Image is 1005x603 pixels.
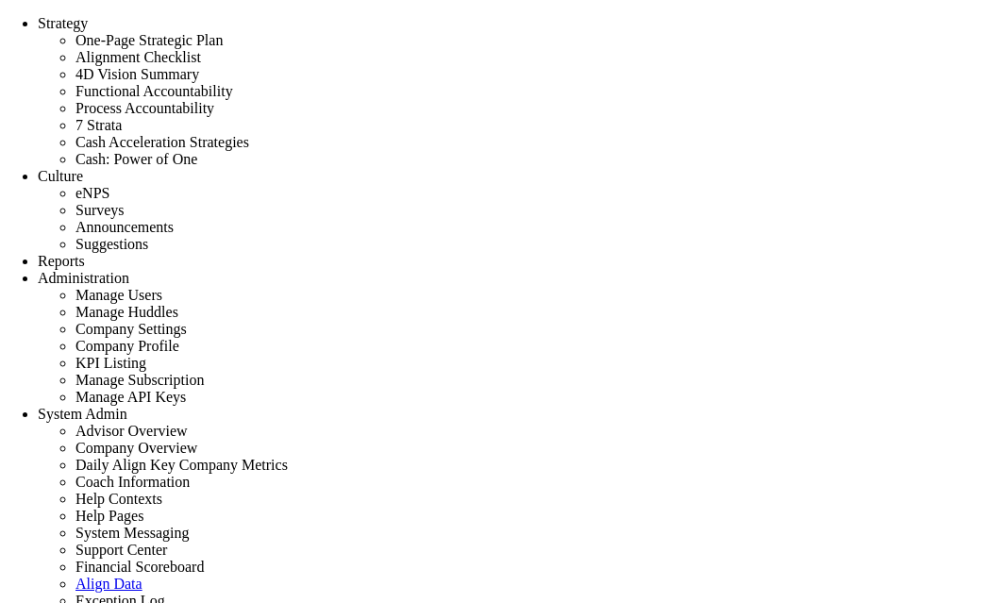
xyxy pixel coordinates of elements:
[75,389,186,405] font: Manage API Keys
[75,151,197,167] font: Cash: Power of One
[75,32,223,48] font: One-Page Strategic Plan
[38,406,127,422] font: System Admin
[75,185,109,201] font: eNPS
[75,117,122,133] font: 7 Strata
[75,236,148,252] font: Suggestions
[38,168,83,184] font: Culture
[75,185,1005,202] li: Employee Net Promoter Score: A Measure of Employee Engagement
[38,270,129,286] font: Administration
[75,525,189,541] font: System Messaging
[75,66,199,82] font: 4D Vision Summary
[75,457,288,473] font: Daily Align Key Company Metrics
[75,219,174,235] font: Announcements
[75,491,162,507] font: Help Contexts
[75,440,197,456] font: Company Overview
[75,304,178,320] font: Manage Huddles
[75,474,190,490] font: Coach Information
[38,253,85,269] font: Reports
[75,134,249,150] font: Cash Acceleration Strategies
[75,559,204,575] font: Financial Scoreboard
[75,355,146,371] font: KPI Listing
[75,576,142,592] a: Align Data
[75,100,214,116] font: Process Accountability
[75,83,233,99] font: Functional Accountability
[38,15,88,31] font: Strategy
[75,321,187,337] font: Company Settings
[75,542,167,558] font: Support Center
[75,202,125,218] font: Surveys
[75,287,162,303] font: Manage Users
[75,372,204,388] font: Manage Subscription
[75,423,188,439] font: Advisor Overview
[75,49,201,65] font: Alignment Checklist
[75,338,179,354] font: Company Profile
[75,508,143,524] font: Help Pages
